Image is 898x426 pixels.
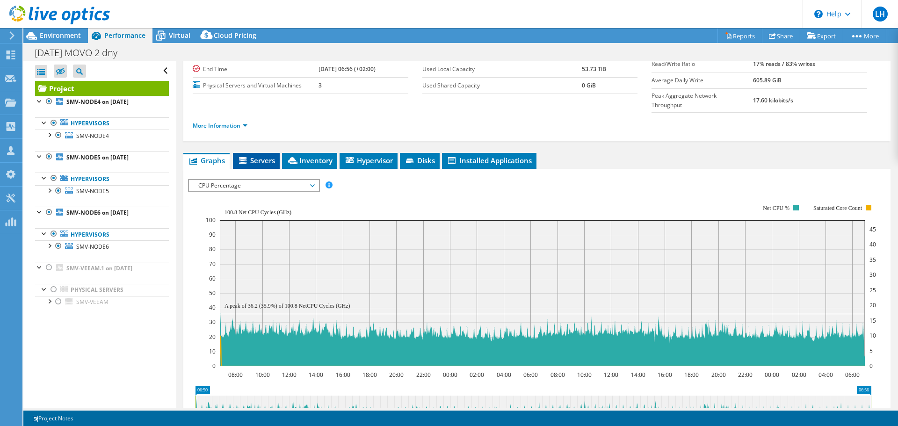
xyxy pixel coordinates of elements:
[35,240,169,253] a: SMV-NODE6
[873,7,888,22] span: LH
[753,60,815,68] b: 17% reads / 83% writes
[800,29,843,43] a: Export
[717,29,762,43] a: Reports
[813,205,862,211] text: Saturated Core Count
[35,81,169,96] a: Project
[869,271,876,279] text: 30
[30,48,132,58] h1: [DATE] MOVO 2 dny
[35,296,169,308] a: SMV-VEEAM
[35,151,169,163] a: SMV-NODE5 on [DATE]
[228,371,243,379] text: 08:00
[869,362,873,370] text: 0
[194,180,314,191] span: CPU Percentage
[193,65,318,74] label: End Time
[76,132,109,140] span: SMV-NODE4
[652,91,753,110] label: Peak Aggregate Network Throughput
[224,209,291,216] text: 100.8 Net CPU Cycles (GHz)
[869,286,876,294] text: 25
[869,332,876,339] text: 10
[869,301,876,309] text: 20
[869,225,876,233] text: 45
[209,274,216,282] text: 60
[209,289,216,297] text: 50
[188,156,225,165] span: Graphs
[76,298,109,306] span: SMV-VEEAM
[193,81,318,90] label: Physical Servers and Virtual Machines
[209,318,216,326] text: 30
[76,243,109,251] span: SMV-NODE6
[287,156,333,165] span: Inventory
[814,10,823,18] svg: \n
[206,216,216,224] text: 100
[35,262,169,274] a: SMV-VEEAM.1 on [DATE]
[765,371,779,379] text: 00:00
[66,264,132,272] b: SMV-VEEAM.1 on [DATE]
[497,371,511,379] text: 04:00
[422,65,582,74] label: Used Local Capacity
[582,81,596,89] b: 0 GiB
[869,347,873,355] text: 5
[869,240,876,248] text: 40
[416,371,431,379] text: 22:00
[35,96,169,108] a: SMV-NODE4 on [DATE]
[25,412,80,424] a: Project Notes
[447,156,532,165] span: Installed Applications
[577,371,592,379] text: 10:00
[869,256,876,264] text: 35
[550,371,565,379] text: 08:00
[763,205,790,211] text: Net CPU %
[169,31,190,40] span: Virtual
[319,65,376,73] b: [DATE] 06:56 (+02:00)
[470,371,484,379] text: 02:00
[66,98,129,106] b: SMV-NODE4 on [DATE]
[523,371,538,379] text: 06:00
[309,371,323,379] text: 14:00
[845,371,860,379] text: 06:00
[35,228,169,240] a: Hypervisors
[40,31,81,40] span: Environment
[843,29,886,43] a: More
[35,117,169,130] a: Hypervisors
[422,81,582,90] label: Used Shared Capacity
[711,371,726,379] text: 20:00
[209,303,216,311] text: 40
[344,156,393,165] span: Hypervisor
[792,371,806,379] text: 02:00
[652,59,753,69] label: Read/Write Ratio
[35,207,169,219] a: SMV-NODE6 on [DATE]
[35,130,169,142] a: SMV-NODE4
[214,31,256,40] span: Cloud Pricing
[66,209,129,217] b: SMV-NODE6 on [DATE]
[35,284,169,296] a: Physical Servers
[362,371,377,379] text: 18:00
[209,333,216,341] text: 20
[869,317,876,325] text: 15
[604,371,618,379] text: 12:00
[104,31,145,40] span: Performance
[658,371,672,379] text: 16:00
[209,231,216,238] text: 90
[255,371,270,379] text: 10:00
[631,371,645,379] text: 14:00
[209,347,216,355] text: 10
[582,65,606,73] b: 53.73 TiB
[238,156,275,165] span: Servers
[389,371,404,379] text: 20:00
[818,371,833,379] text: 04:00
[209,245,216,253] text: 80
[193,122,247,130] a: More Information
[336,371,350,379] text: 16:00
[753,76,782,84] b: 605.89 GiB
[443,371,457,379] text: 00:00
[282,371,297,379] text: 12:00
[212,362,216,370] text: 0
[35,185,169,197] a: SMV-NODE5
[652,76,753,85] label: Average Daily Write
[66,153,129,161] b: SMV-NODE5 on [DATE]
[209,260,216,268] text: 70
[738,371,753,379] text: 22:00
[762,29,800,43] a: Share
[224,303,350,309] text: A peak of 36.2 (35.9%) of 100.8 NetCPU Cycles (GHz)
[76,187,109,195] span: SMV-NODE5
[35,173,169,185] a: Hypervisors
